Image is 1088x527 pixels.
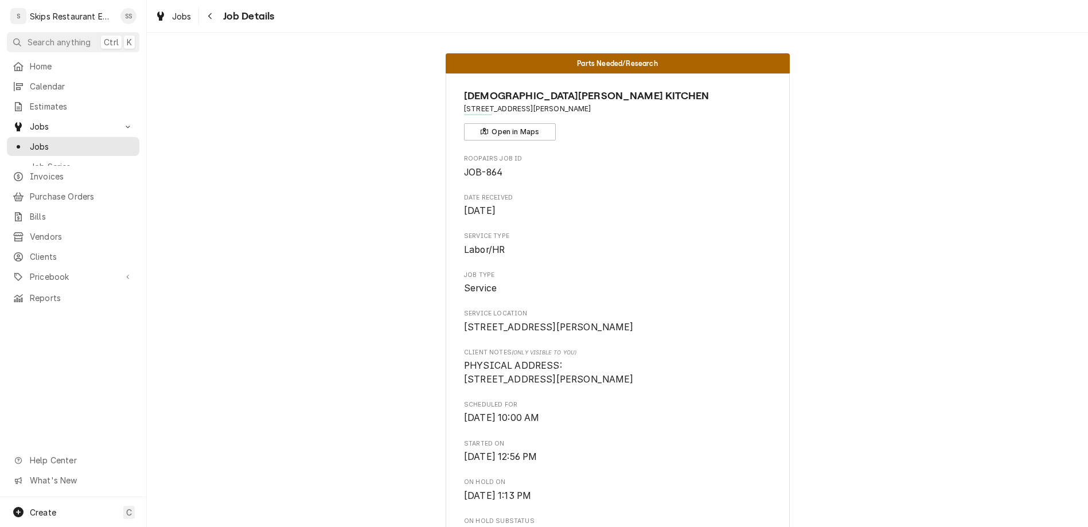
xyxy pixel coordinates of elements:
span: Started On [464,439,771,448]
span: Jobs [30,120,116,132]
span: (Only Visible to You) [512,349,576,356]
span: Reports [30,292,134,304]
div: Job Type [464,271,771,295]
span: Date Received [464,193,771,202]
button: Search anythingCtrlK [7,32,139,52]
a: Estimates [7,97,139,116]
span: C [126,506,132,518]
div: Roopairs Job ID [464,154,771,179]
div: [object Object] [464,348,771,387]
button: Open in Maps [464,123,556,140]
span: Help Center [30,454,132,466]
a: Reports [7,288,139,307]
span: What's New [30,474,132,486]
span: Name [464,88,771,104]
span: [DATE] 1:13 PM [464,490,531,501]
span: Parts Needed/Research [577,60,657,67]
span: Client Notes [464,348,771,357]
span: [DATE] [464,205,496,216]
a: Home [7,57,139,76]
a: Go to What's New [7,471,139,490]
span: Create [30,508,56,517]
div: Started On [464,439,771,464]
span: Ctrl [104,36,119,48]
span: Address [464,104,771,114]
span: Estimates [30,100,134,112]
div: Date Received [464,193,771,218]
span: PHYSICAL ADDRESS: [STREET_ADDRESS][PERSON_NAME] [464,360,634,385]
div: Shan Skipper's Avatar [120,8,137,24]
span: Invoices [30,170,134,182]
span: Roopairs Job ID [464,166,771,179]
a: Jobs [7,137,139,156]
a: Clients [7,247,139,266]
span: Service Location [464,309,771,318]
div: SS [120,8,137,24]
div: On Hold On [464,478,771,502]
span: Search anything [28,36,91,48]
span: Service [464,283,497,294]
span: [STREET_ADDRESS][PERSON_NAME] [464,322,634,333]
span: [DATE] 10:00 AM [464,412,539,423]
a: Calendar [7,77,139,96]
span: Home [30,60,134,72]
a: Go to Pricebook [7,267,139,286]
span: Jobs [172,10,192,22]
div: Service Type [464,232,771,256]
span: Labor/HR [464,244,505,255]
span: Jobs [30,140,134,153]
span: [DATE] 12:56 PM [464,451,537,462]
a: Vendors [7,227,139,246]
a: Bills [7,207,139,226]
span: Job Details [220,9,275,24]
span: Date Received [464,204,771,218]
span: Clients [30,251,134,263]
span: Service Type [464,243,771,257]
span: Vendors [30,231,134,243]
a: Go to Jobs [7,117,139,136]
a: Go to Help Center [7,451,139,470]
span: Bills [30,210,134,222]
span: Scheduled For [464,400,771,409]
span: Purchase Orders [30,190,134,202]
span: JOB-864 [464,167,502,178]
div: S [10,8,26,24]
span: [object Object] [464,359,771,386]
span: Job Type [464,282,771,295]
div: Status [446,53,790,73]
span: Roopairs Job ID [464,154,771,163]
a: Invoices [7,167,139,186]
span: Service Type [464,232,771,241]
span: Service Location [464,321,771,334]
div: Service Location [464,309,771,334]
button: Navigate back [201,7,220,25]
span: On Hold SubStatus [464,517,771,526]
a: Job Series [7,157,139,176]
span: On Hold On [464,478,771,487]
span: K [127,36,132,48]
span: Calendar [30,80,134,92]
span: Scheduled For [464,411,771,425]
div: Client Information [464,88,771,140]
span: Job Type [464,271,771,280]
a: Jobs [150,7,196,26]
span: Pricebook [30,271,116,283]
div: Scheduled For [464,400,771,425]
div: Skips Restaurant Equipment [30,10,114,22]
span: On Hold On [464,489,771,503]
a: Purchase Orders [7,187,139,206]
span: Started On [464,450,771,464]
span: Job Series [30,161,134,173]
